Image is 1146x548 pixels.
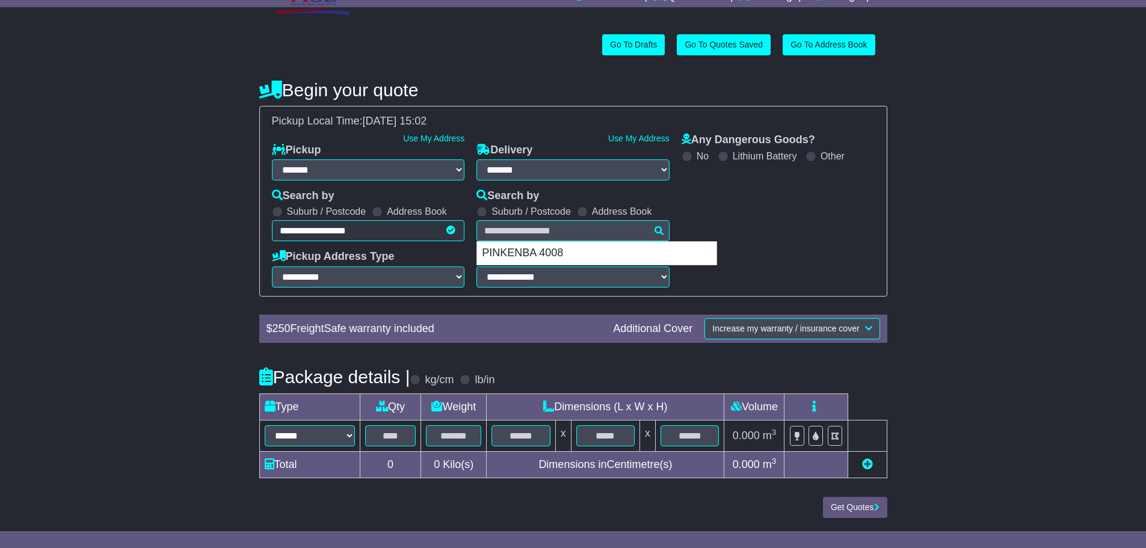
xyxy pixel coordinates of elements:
[772,457,777,466] sup: 3
[712,324,859,333] span: Increase my warranty / insurance cover
[260,322,608,336] div: $ FreightSafe warranty included
[266,115,881,128] div: Pickup Local Time:
[272,250,395,263] label: Pickup Address Type
[763,429,777,442] span: m
[733,429,760,442] span: 0.000
[421,393,487,420] td: Weight
[434,458,440,470] span: 0
[733,458,760,470] span: 0.000
[476,144,532,157] label: Delivery
[772,428,777,437] sup: 3
[259,451,360,478] td: Total
[487,451,724,478] td: Dimensions in Centimetre(s)
[697,150,709,162] label: No
[555,420,571,451] td: x
[704,318,880,339] button: Increase my warranty / insurance cover
[387,206,447,217] label: Address Book
[724,393,784,420] td: Volume
[259,80,887,100] h4: Begin your quote
[677,34,771,55] a: Go To Quotes Saved
[477,242,716,265] div: PINKENBA 4008
[476,189,539,203] label: Search by
[403,134,464,143] a: Use My Address
[360,393,421,420] td: Qty
[273,322,291,334] span: 250
[491,206,571,217] label: Suburb / Postcode
[259,393,360,420] td: Type
[259,367,410,387] h4: Package details |
[272,189,334,203] label: Search by
[733,150,797,162] label: Lithium Battery
[640,420,656,451] td: x
[360,451,421,478] td: 0
[287,206,366,217] label: Suburb / Postcode
[763,458,777,470] span: m
[421,451,487,478] td: Kilo(s)
[862,458,873,470] a: Add new item
[272,144,321,157] label: Pickup
[363,115,427,127] span: [DATE] 15:02
[602,34,665,55] a: Go To Drafts
[487,393,724,420] td: Dimensions (L x W x H)
[821,150,845,162] label: Other
[682,134,815,147] label: Any Dangerous Goods?
[475,374,494,387] label: lb/in
[783,34,875,55] a: Go To Address Book
[607,322,698,336] div: Additional Cover
[425,374,454,387] label: kg/cm
[608,134,670,143] a: Use My Address
[823,497,887,518] button: Get Quotes
[592,206,652,217] label: Address Book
